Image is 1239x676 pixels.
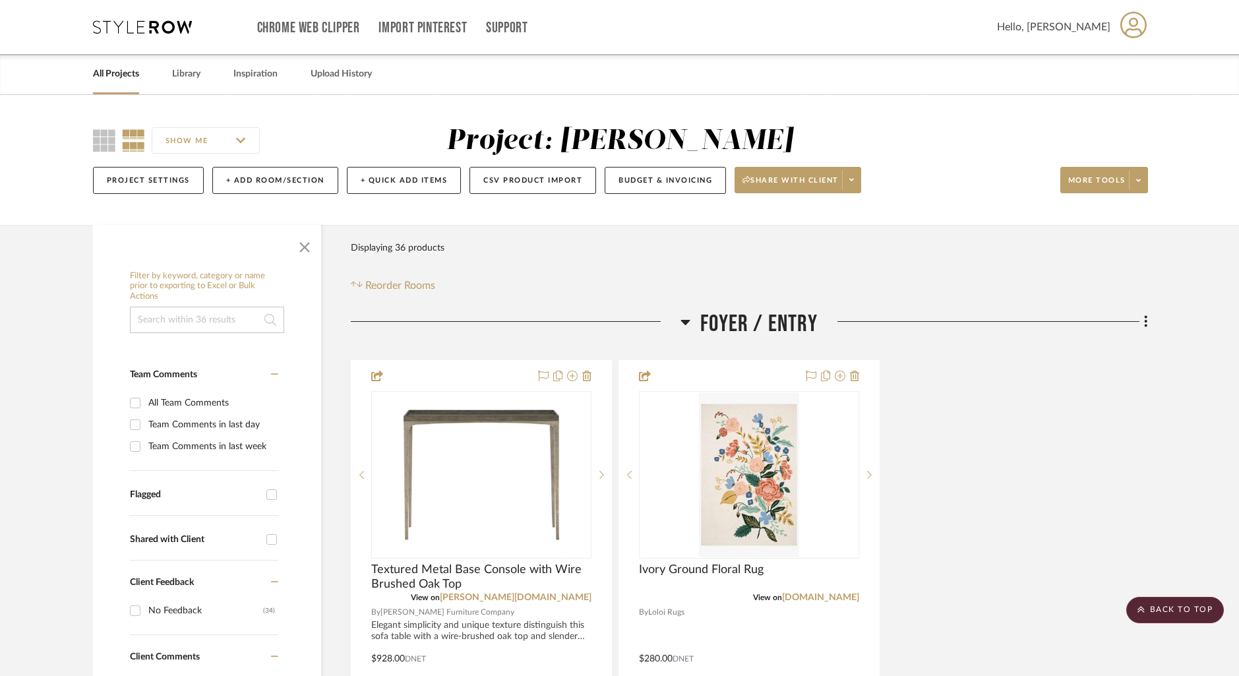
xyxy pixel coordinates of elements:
[639,563,764,577] span: Ivory Ground Floral Rug
[172,65,200,83] a: Library
[735,167,861,193] button: Share with client
[263,600,275,621] div: (34)
[605,167,726,194] button: Budget & Invoicing
[130,370,197,379] span: Team Comments
[148,436,275,457] div: Team Comments in last week
[371,563,591,592] span: Textured Metal Base Console with Wire Brushed Oak Top
[347,167,462,194] button: + Quick Add Items
[130,307,284,333] input: Search within 36 results
[371,606,380,619] span: By
[380,606,514,619] span: [PERSON_NAME] Furniture Company
[311,65,372,83] a: Upload History
[699,392,799,557] img: Ivory Ground Floral Rug
[351,278,436,293] button: Reorder Rooms
[378,22,467,34] a: Import Pinterest
[700,310,818,338] span: Foyer / Entry
[257,22,360,34] a: Chrome Web Clipper
[1060,167,1148,193] button: More tools
[365,278,435,293] span: Reorder Rooms
[93,167,204,194] button: Project Settings
[440,593,591,602] a: [PERSON_NAME][DOMAIN_NAME]
[93,65,139,83] a: All Projects
[1068,175,1126,195] span: More tools
[446,127,793,155] div: Project: [PERSON_NAME]
[742,175,839,195] span: Share with client
[212,167,338,194] button: + Add Room/Section
[233,65,278,83] a: Inspiration
[130,578,194,587] span: Client Feedback
[130,652,200,661] span: Client Comments
[148,392,275,414] div: All Team Comments
[411,594,440,601] span: View on
[782,593,859,602] a: [DOMAIN_NAME]
[130,534,260,545] div: Shared with Client
[753,594,782,601] span: View on
[148,600,263,621] div: No Feedback
[291,231,318,258] button: Close
[469,167,596,194] button: CSV Product Import
[130,489,260,501] div: Flagged
[648,606,684,619] span: Loloi Rugs
[486,22,528,34] a: Support
[639,606,648,619] span: By
[351,235,444,261] div: Displaying 36 products
[997,19,1110,35] span: Hello, [PERSON_NAME]
[399,392,564,557] img: Textured Metal Base Console with Wire Brushed Oak Top
[1126,597,1224,623] scroll-to-top-button: BACK TO TOP
[148,414,275,435] div: Team Comments in last day
[130,271,284,302] h6: Filter by keyword, category or name prior to exporting to Excel or Bulk Actions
